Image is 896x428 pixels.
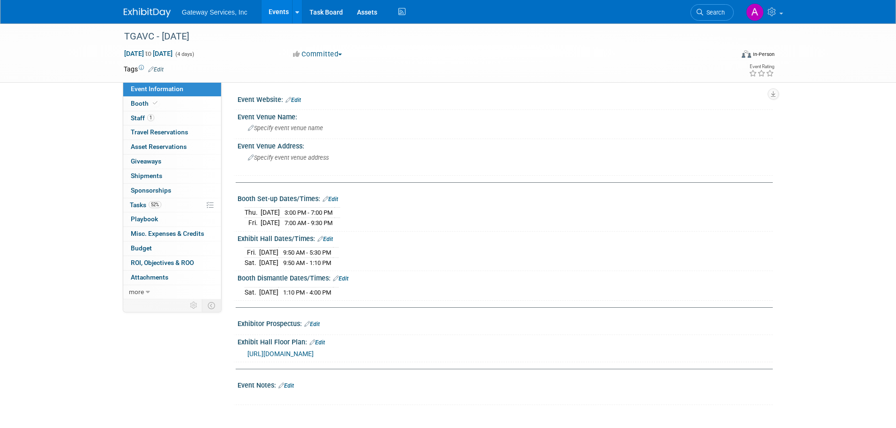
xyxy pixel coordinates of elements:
[238,232,773,244] div: Exhibit Hall Dates/Times:
[149,201,161,208] span: 52%
[283,259,331,266] span: 9:50 AM - 1:10 PM
[131,157,161,165] span: Giveaways
[278,382,294,389] a: Edit
[123,256,221,270] a: ROI, Objectives & ROO
[333,275,349,282] a: Edit
[123,125,221,140] a: Travel Reservations
[144,50,153,57] span: to
[261,218,280,228] td: [DATE]
[746,3,764,21] img: Alyson Evans
[123,82,221,96] a: Event Information
[283,249,331,256] span: 9:50 AM - 5:30 PM
[285,209,333,216] span: 3:00 PM - 7:00 PM
[182,8,247,16] span: Gateway Services, Inc
[131,128,188,136] span: Travel Reservations
[309,339,325,346] a: Edit
[238,335,773,347] div: Exhibit Hall Floor Plan:
[238,110,773,122] div: Event Venue Name:
[131,100,159,107] span: Booth
[678,49,775,63] div: Event Format
[131,273,168,281] span: Attachments
[247,350,314,358] a: [URL][DOMAIN_NAME]
[238,317,773,329] div: Exhibitor Prospectus:
[153,101,158,106] i: Booth reservation complete
[148,66,164,73] a: Edit
[245,287,259,297] td: Sat.
[123,184,221,198] a: Sponsorships
[238,378,773,390] div: Event Notes:
[248,125,323,132] span: Specify event venue name
[283,289,331,296] span: 1:10 PM - 4:00 PM
[703,9,725,16] span: Search
[131,230,204,237] span: Misc. Expenses & Credits
[131,143,187,150] span: Asset Reservations
[123,212,221,226] a: Playbook
[186,299,202,311] td: Personalize Event Tab Strip
[131,114,154,122] span: Staff
[121,28,720,45] div: TGAVC - [DATE]
[123,140,221,154] a: Asset Reservations
[131,172,162,179] span: Shipments
[245,257,259,267] td: Sat.
[202,299,221,311] td: Toggle Event Tabs
[131,259,194,266] span: ROI, Objectives & ROO
[317,236,333,242] a: Edit
[238,192,773,204] div: Booth Set-up Dates/Times:
[285,97,301,103] a: Edit
[131,187,171,194] span: Sponsorships
[245,208,261,218] td: Thu.
[123,227,221,241] a: Misc. Expenses & Credits
[131,244,152,252] span: Budget
[124,49,173,58] span: [DATE] [DATE]
[129,288,144,296] span: more
[124,64,164,74] td: Tags
[259,287,278,297] td: [DATE]
[123,97,221,111] a: Booth
[123,241,221,256] a: Budget
[147,114,154,121] span: 1
[238,139,773,151] div: Event Venue Address:
[690,4,734,21] a: Search
[123,271,221,285] a: Attachments
[742,50,751,58] img: Format-Inperson.png
[259,257,278,267] td: [DATE]
[123,111,221,125] a: Staff1
[248,154,329,161] span: Specify event venue address
[130,201,161,209] span: Tasks
[245,248,259,258] td: Fri.
[238,93,773,105] div: Event Website:
[245,218,261,228] td: Fri.
[753,51,775,58] div: In-Person
[124,8,171,17] img: ExhibitDay
[123,169,221,183] a: Shipments
[174,51,194,57] span: (4 days)
[238,271,773,283] div: Booth Dismantle Dates/Times:
[290,49,346,59] button: Committed
[123,285,221,299] a: more
[123,198,221,212] a: Tasks52%
[285,219,333,226] span: 7:00 AM - 9:30 PM
[304,321,320,327] a: Edit
[323,196,338,202] a: Edit
[749,64,774,69] div: Event Rating
[131,215,158,223] span: Playbook
[131,85,183,93] span: Event Information
[261,208,280,218] td: [DATE]
[259,248,278,258] td: [DATE]
[123,155,221,169] a: Giveaways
